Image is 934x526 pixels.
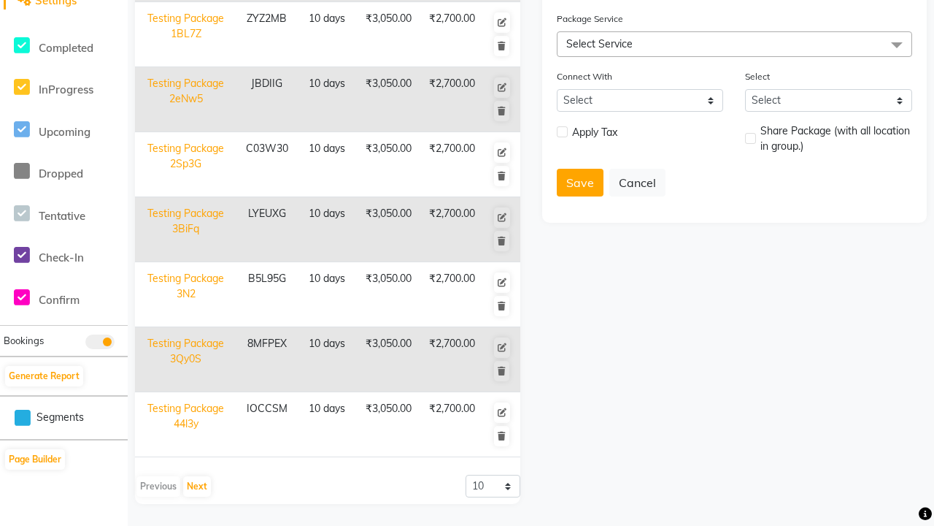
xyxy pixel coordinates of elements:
label: Select [745,70,770,83]
span: Tentative [39,209,85,223]
span: Dropped [39,167,83,180]
span: Share Package (with all location in group.) [760,123,912,154]
span: Bookings [4,335,44,346]
span: Check-In [39,251,84,264]
td: Testing Package 2Sp3G [135,132,237,197]
button: Generate Report [5,366,83,386]
label: Package Service [557,12,623,26]
td: 10 days [297,67,357,132]
td: 10 days [297,2,357,67]
td: ₹2,700.00 [420,262,484,327]
td: 10 days [297,392,357,457]
td: ₹3,050.00 [357,327,420,392]
td: B5L95G [237,262,297,327]
td: ₹2,700.00 [420,327,484,392]
span: InProgress [39,83,93,96]
td: ₹2,700.00 [420,132,484,197]
span: Select Service [566,37,633,50]
span: Apply Tax [572,125,617,140]
label: Connect With [557,70,612,83]
td: ₹2,700.00 [420,2,484,67]
span: Segments [36,410,84,425]
td: 10 days [297,197,357,262]
td: ₹2,700.00 [420,392,484,457]
td: C03W30 [237,132,297,197]
button: Save [557,169,603,197]
td: ₹3,050.00 [357,2,420,67]
td: ₹3,050.00 [357,262,420,327]
td: JBDIIG [237,67,297,132]
span: Upcoming [39,125,90,139]
td: IOCCSM [237,392,297,457]
td: 10 days [297,327,357,392]
td: LYEUXG [237,197,297,262]
td: Testing Package 1BL7Z [135,2,237,67]
span: Completed [39,41,93,55]
td: ₹3,050.00 [357,67,420,132]
td: ₹2,700.00 [420,67,484,132]
td: ZYZ2MB [237,2,297,67]
td: 10 days [297,132,357,197]
button: Cancel [609,169,665,197]
td: Testing Package 44l3y [135,392,237,457]
td: Testing Package 3BiFq [135,197,237,262]
td: Testing Package 3N2 [135,262,237,327]
td: 10 days [297,262,357,327]
td: ₹2,700.00 [420,197,484,262]
td: ₹3,050.00 [357,132,420,197]
td: ₹3,050.00 [357,197,420,262]
button: Next [183,476,211,497]
button: Page Builder [5,449,65,470]
td: Testing Package 2eNw5 [135,67,237,132]
span: Confirm [39,293,80,307]
td: ₹3,050.00 [357,392,420,457]
td: Testing Package 3Qy0S [135,327,237,392]
td: 8MFPEX [237,327,297,392]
